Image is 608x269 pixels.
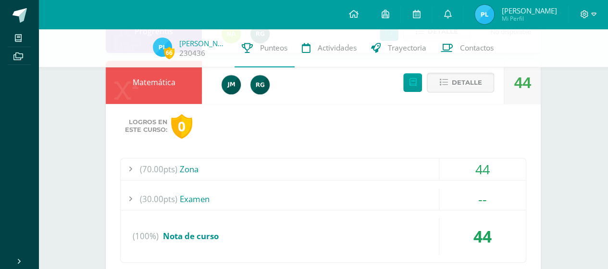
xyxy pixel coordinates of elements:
[140,188,177,210] span: (30.00pts)
[501,6,557,15] span: [PERSON_NAME]
[153,38,172,57] img: 23fb16984e5ab67cc49ece7ec8f2c339.png
[171,114,192,139] div: 0
[475,5,494,24] img: 23fb16984e5ab67cc49ece7ec8f2c339.png
[250,75,270,94] img: 24ef3269677dd7dd963c57b86ff4a022.png
[295,29,364,67] a: Actividades
[235,29,295,67] a: Punteos
[121,188,526,210] div: Examen
[163,231,219,242] span: Nota de curso
[364,29,434,67] a: Trayectoria
[439,218,526,255] div: 44
[318,43,357,53] span: Actividades
[179,48,205,58] a: 230436
[133,218,159,255] span: (100%)
[164,47,174,59] span: 66
[222,75,241,94] img: 6bd1f88eaa8f84a993684add4ac8f9ce.png
[121,158,526,180] div: Zona
[125,118,167,134] span: Logros en este curso:
[388,43,426,53] span: Trayectoria
[439,188,526,210] div: --
[260,43,287,53] span: Punteos
[514,61,531,104] div: 44
[460,43,494,53] span: Contactos
[439,158,526,180] div: 44
[427,73,494,92] button: Detalle
[140,158,177,180] span: (70.00pts)
[179,38,227,48] a: [PERSON_NAME]
[106,61,202,104] div: Matemática
[501,14,557,23] span: Mi Perfil
[434,29,501,67] a: Contactos
[451,74,482,91] span: Detalle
